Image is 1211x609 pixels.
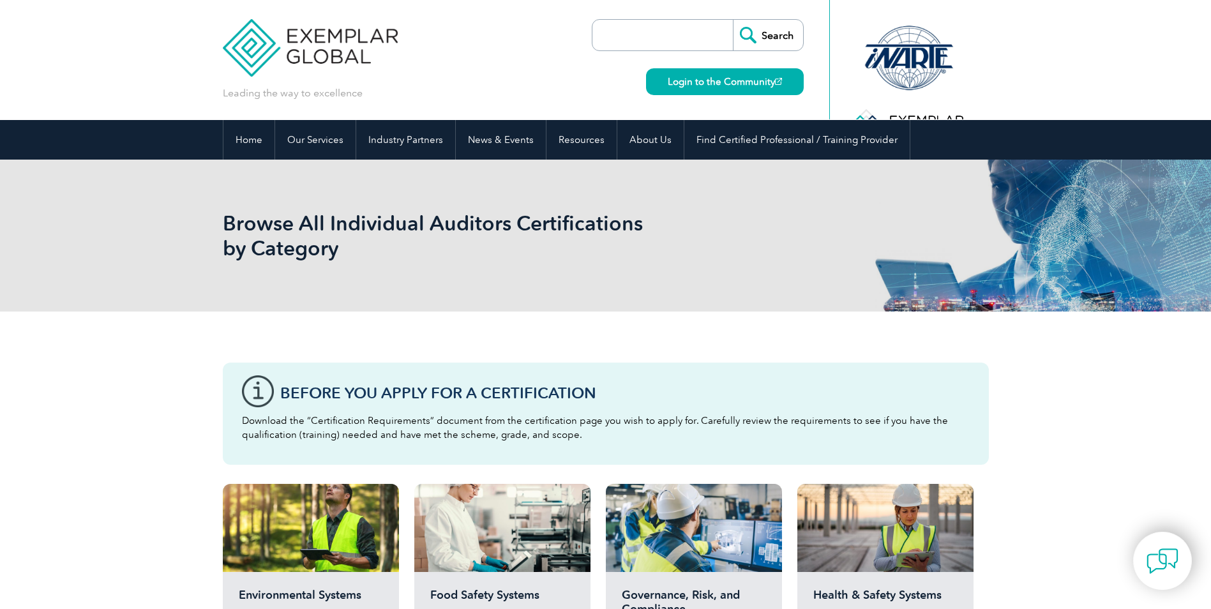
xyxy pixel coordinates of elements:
img: open_square.png [775,78,782,85]
a: About Us [617,120,684,160]
a: Our Services [275,120,356,160]
img: contact-chat.png [1147,545,1178,577]
input: Search [733,20,803,50]
p: Leading the way to excellence [223,86,363,100]
a: Login to the Community [646,68,804,95]
a: Home [223,120,275,160]
a: Resources [546,120,617,160]
h3: Before You Apply For a Certification [280,385,970,401]
a: News & Events [456,120,546,160]
p: Download the “Certification Requirements” document from the certification page you wish to apply ... [242,414,970,442]
h1: Browse All Individual Auditors Certifications by Category [223,211,713,260]
a: Industry Partners [356,120,455,160]
a: Find Certified Professional / Training Provider [684,120,910,160]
